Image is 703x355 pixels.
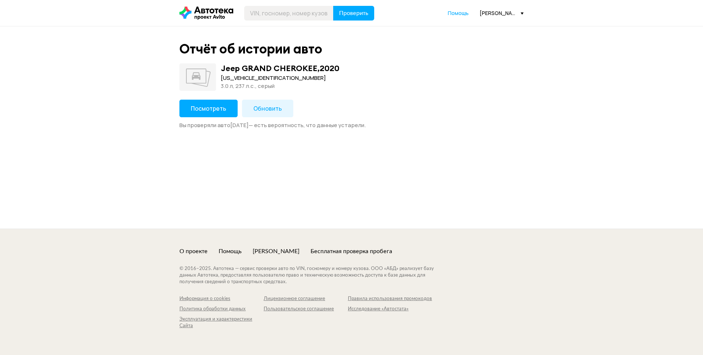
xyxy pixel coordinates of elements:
a: Помощь [219,247,242,255]
span: Обновить [253,104,282,112]
a: О проекте [179,247,208,255]
div: Отчёт об истории авто [179,41,322,57]
a: Информация о cookies [179,296,264,302]
a: Правила использования промокодов [348,296,432,302]
input: VIN, госномер, номер кузова [244,6,334,21]
a: Исследование «Автостата» [348,306,432,313]
span: Проверить [339,10,368,16]
a: Политика обработки данных [179,306,264,313]
span: Помощь [448,10,469,16]
div: Jeep GRAND CHEROKEE , 2020 [221,63,339,73]
button: Проверить [333,6,374,21]
a: [PERSON_NAME] [253,247,300,255]
div: [PERSON_NAME][EMAIL_ADDRESS][DOMAIN_NAME] [480,10,524,16]
a: Бесплатная проверка пробега [310,247,392,255]
button: Обновить [242,100,293,117]
div: © 2016– 2025 . Автотека — сервис проверки авто по VIN, госномеру и номеру кузова. ООО «АБД» реали... [179,266,449,285]
a: Пользовательское соглашение [264,306,348,313]
span: Посмотреть [191,104,226,112]
a: Помощь [448,10,469,17]
a: Лицензионное соглашение [264,296,348,302]
div: 3.0 л, 237 л.c., серый [221,82,339,90]
a: Эксплуатация и характеристики Сайта [179,316,264,329]
div: Вы проверяли авто [DATE] — есть вероятность, что данные устарели. [179,122,524,129]
button: Посмотреть [179,100,238,117]
div: [US_VEHICLE_IDENTIFICATION_NUMBER] [221,74,339,82]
